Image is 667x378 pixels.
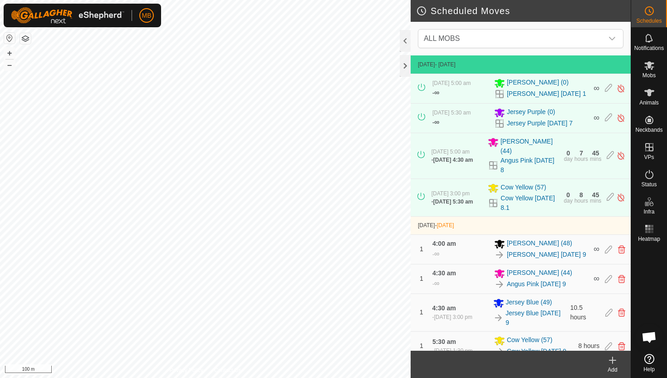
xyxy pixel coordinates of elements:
span: [DATE] 5:30 am [432,109,471,116]
div: 45 [592,192,599,198]
img: To [494,249,505,260]
span: [DATE] 1:30 pm [434,348,472,354]
a: Privacy Policy [169,366,203,374]
div: day [564,198,573,204]
a: Angus Pink [DATE] 9 [507,279,566,289]
span: 5:30 am [432,338,456,345]
div: - [432,313,472,321]
div: - [432,198,473,206]
span: ∞ [434,250,439,258]
span: ∞ [593,113,599,122]
span: Jersey Purple (0) [507,107,555,118]
a: Cow Yellow [DATE] 8.1 [500,194,558,213]
span: MB [142,11,152,20]
span: ∞ [434,89,439,96]
span: Neckbands [635,127,662,133]
span: - [435,222,454,229]
span: Cow Yellow (57) [507,335,552,346]
span: VPs [644,154,654,160]
div: - [432,87,439,98]
a: Angus Pink [DATE] 8 [500,156,559,175]
img: To [493,313,504,323]
div: - [432,278,439,289]
span: ALL MOBS [424,35,460,42]
span: [DATE] [418,222,435,229]
span: Help [643,367,655,372]
div: Add [594,366,631,374]
span: ∞ [434,279,439,287]
div: 8 [579,192,583,198]
a: [PERSON_NAME] [DATE] 9 [507,250,586,259]
span: 4:30 am [432,269,456,277]
img: Turn off schedule move [617,151,625,160]
span: Animals [639,100,659,105]
span: Cow Yellow (57) [500,183,546,194]
img: To [494,279,505,290]
div: dropdown trigger [603,30,621,48]
span: Mobs [642,73,656,78]
img: Turn off schedule move [617,113,625,123]
img: To [494,346,505,357]
div: 0 [566,192,570,198]
span: Status [641,182,657,187]
span: ∞ [593,274,599,283]
span: ∞ [593,244,599,254]
span: Schedules [636,18,662,24]
span: [PERSON_NAME] (0) [507,78,569,89]
span: [PERSON_NAME] (44) [500,137,559,156]
div: hours [574,198,588,204]
span: [DATE] [437,222,454,229]
button: Map Layers [20,33,31,44]
div: hours [574,156,588,162]
span: [DATE] 5:30 am [433,199,473,205]
span: [PERSON_NAME] (44) [507,268,572,279]
button: – [4,60,15,70]
span: [DATE] 4:30 am [433,157,473,163]
span: [DATE] [418,61,435,68]
div: 45 [592,150,599,156]
div: mins [590,156,601,162]
a: Cow Yellow [DATE] 9 [507,347,566,356]
div: mins [590,198,601,204]
span: 1 [420,245,423,253]
span: 4:00 am [432,240,456,247]
span: [DATE] 5:00 am [432,149,470,155]
span: 10.5 hours [570,304,586,321]
span: 8 hours [579,342,600,349]
a: Jersey Purple [DATE] 7 [507,119,573,128]
img: Turn off schedule move [617,193,625,202]
span: [DATE] 3:00 pm [432,190,470,197]
div: 0 [566,150,570,156]
div: - [432,117,439,128]
div: - [432,347,472,355]
a: Help [631,350,667,376]
span: 1 [420,308,423,316]
div: 7 [579,150,583,156]
span: 1 [420,342,423,349]
span: Jersey Blue (49) [506,298,552,308]
div: Open chat [636,323,663,351]
span: Infra [643,209,654,214]
span: Heatmap [638,236,660,242]
div: - [432,249,439,259]
button: Reset Map [4,33,15,44]
div: - [432,156,473,164]
a: Contact Us [214,366,241,374]
span: Notifications [634,45,664,51]
span: ∞ [434,118,439,126]
span: 1 [420,275,423,282]
img: Turn off schedule move [617,84,625,93]
span: ALL MOBS [420,30,603,48]
div: day [564,156,573,162]
span: [DATE] 3:00 pm [434,314,472,320]
span: - [DATE] [435,61,456,68]
a: Jersey Blue [DATE] 9 [505,308,565,328]
span: [DATE] 5:00 am [432,80,471,86]
span: 4:30 am [432,304,456,312]
button: + [4,48,15,59]
h2: Scheduled Moves [416,5,631,16]
span: [PERSON_NAME] (48) [507,239,572,249]
img: Gallagher Logo [11,7,124,24]
span: ∞ [593,84,599,93]
a: [PERSON_NAME] [DATE] 1 [507,89,586,99]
